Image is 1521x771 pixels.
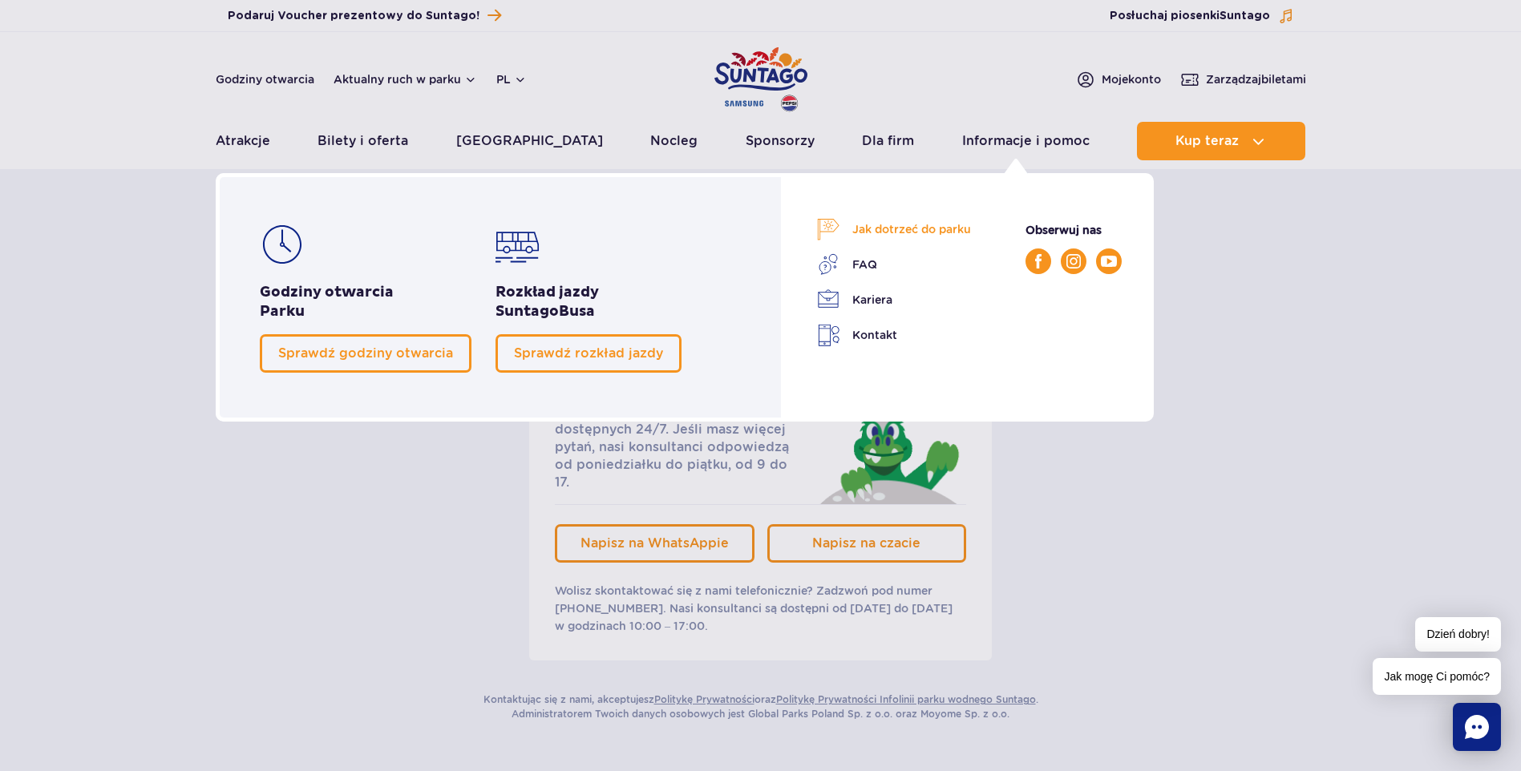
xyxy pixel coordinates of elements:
[817,289,971,311] a: Kariera
[496,302,559,321] span: Suntago
[1415,617,1501,652] span: Dzień dobry!
[496,334,682,373] a: Sprawdź rozkład jazdy
[1180,70,1306,89] a: Zarządzajbiletami
[746,122,815,160] a: Sponsorzy
[278,345,453,361] span: Sprawdź godziny otwarcia
[1137,122,1305,160] button: Kup teraz
[334,73,477,86] button: Aktualny ruch w parku
[216,122,270,160] a: Atrakcje
[962,122,1090,160] a: Informacje i pomoc
[456,122,603,160] a: [GEOGRAPHIC_DATA]
[862,122,914,160] a: Dla firm
[1035,254,1042,268] img: Facebook
[1076,70,1161,89] a: Mojekonto
[1101,256,1117,267] img: YouTube
[1102,71,1161,87] span: Moje konto
[1453,703,1501,751] div: Chat
[1025,221,1122,239] p: Obserwuj nas
[1373,658,1501,695] span: Jak mogę Ci pomóc?
[1066,254,1081,268] img: Instagram
[817,324,971,347] a: Kontakt
[817,218,971,240] a: Jak dotrzeć do parku
[496,71,527,87] button: pl
[1175,134,1239,148] span: Kup teraz
[260,283,471,321] h2: Godziny otwarcia Parku
[318,122,408,160] a: Bilety i oferta
[496,283,682,321] h2: Rozkład jazdy Busa
[514,345,663,361] span: Sprawdź rozkład jazdy
[817,253,971,276] a: FAQ
[260,334,471,373] a: Sprawdź godziny otwarcia
[1206,71,1306,87] span: Zarządzaj biletami
[650,122,698,160] a: Nocleg
[216,71,314,87] a: Godziny otwarcia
